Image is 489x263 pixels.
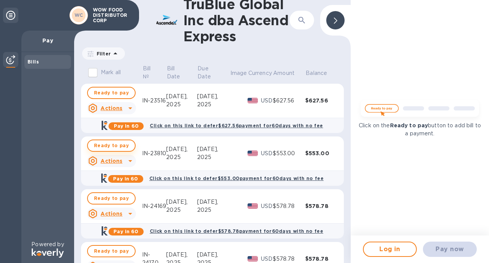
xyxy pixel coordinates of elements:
div: $627.56 [273,97,305,105]
div: [DATE], [197,93,230,101]
span: Due Date [198,65,229,81]
p: Balance [306,69,327,77]
div: $578.78 [305,255,338,263]
span: Amount [273,69,304,77]
span: Balance [306,69,337,77]
p: USD [261,97,273,105]
img: USD [248,151,258,156]
b: Ready to pay [390,122,428,128]
img: USD [248,98,258,103]
div: $553.00 [305,149,338,157]
div: 2025 [166,153,197,161]
span: Ready to pay [94,88,129,97]
u: Actions [100,105,122,111]
div: IN-24169 [142,202,166,210]
p: USD [261,255,273,263]
p: Powered by [31,240,64,248]
b: Pay in 60 [113,229,138,234]
div: $553.00 [273,149,305,157]
p: Currency [248,69,272,77]
img: USD [248,203,258,209]
div: 2025 [197,153,230,161]
div: [DATE], [166,145,197,153]
span: Ready to pay [94,194,129,203]
p: USD [261,202,273,210]
p: WOW FOOD DISTRIBUTOR CORP [93,7,131,23]
div: $578.78 [273,202,305,210]
div: $578.78 [305,202,338,210]
div: [DATE], [197,251,230,259]
p: Pay [28,37,68,44]
p: Click on the button to add bill to a payment. [356,122,483,138]
div: [DATE], [166,93,197,101]
button: Ready to pay [87,87,136,99]
div: $627.56 [305,97,338,104]
div: 2025 [197,206,230,214]
b: Pay in 60 [114,123,139,129]
img: Logo [32,248,64,258]
div: IN-23516 [142,97,166,105]
b: Click on this link to defer $627.56 payment for 60 days with no fee [150,123,323,128]
span: Log in [370,245,410,254]
b: Click on this link to defer $553.00 payment for 60 days with no fee [149,175,324,181]
button: Ready to pay [87,140,136,152]
p: Bill № [143,65,156,81]
p: Due Date [198,65,219,81]
p: Mark all [101,68,121,76]
div: 2025 [166,206,197,214]
button: Log in [363,242,417,257]
p: Amount [273,69,295,77]
b: Bills [28,59,39,65]
div: [DATE], [197,198,230,206]
div: $578.78 [273,255,305,263]
div: [DATE], [166,198,197,206]
u: Actions [100,158,122,164]
div: 2025 [197,101,230,109]
p: Filter [94,50,111,57]
b: Click on this link to defer $578.78 payment for 60 days with no fee [150,228,323,234]
span: Bill Date [167,65,196,81]
div: [DATE], [197,145,230,153]
img: USD [248,256,258,261]
b: Pay in 60 [113,176,138,182]
p: Bill Date [167,65,186,81]
p: USD [261,149,273,157]
span: Ready to pay [94,141,129,150]
button: Ready to pay [87,245,136,257]
div: [DATE], [166,251,197,259]
b: WC [74,12,83,18]
p: Image [230,69,247,77]
span: Ready to pay [94,247,129,256]
u: Actions [100,211,122,217]
span: Bill № [143,65,166,81]
button: Ready to pay [87,192,136,205]
div: 2025 [166,101,197,109]
div: IN-23810 [142,149,166,157]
